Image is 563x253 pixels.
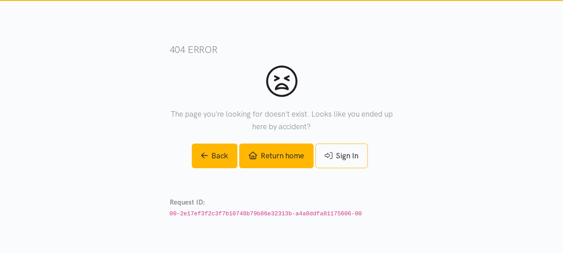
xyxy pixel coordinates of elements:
strong: Request ID: [170,198,205,206]
a: Sign In [315,144,368,168]
h3: 404 error [170,43,394,56]
a: Back [192,144,237,168]
code: 00-2e17ef3f2c3f7b10748b79b86e32313b-a4a8ddfa81175606-00 [170,210,362,217]
a: Return home [239,144,314,168]
p: The page you're looking for doesn't exist. Looks like you ended up here by accident? [170,108,394,132]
